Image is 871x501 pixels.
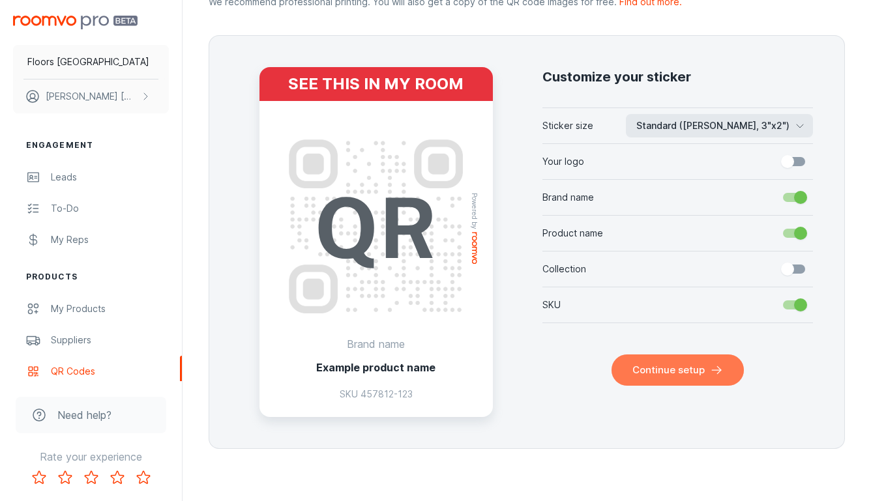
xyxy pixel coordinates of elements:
[259,67,493,101] h4: See this in my room
[316,387,436,401] p: SKU 457812-123
[612,354,744,386] button: Continue setup
[13,16,138,29] img: Roomvo PRO Beta
[27,55,149,69] p: Floors [GEOGRAPHIC_DATA]
[275,126,477,328] img: QR Code Example
[542,119,593,133] span: Sticker size
[542,67,813,87] h5: Customize your sticker
[51,333,169,347] div: Suppliers
[13,79,169,113] button: [PERSON_NAME] [GEOGRAPHIC_DATA]
[13,45,169,79] button: Floors [GEOGRAPHIC_DATA]
[10,449,171,465] p: Rate your experience
[51,233,169,247] div: My Reps
[52,465,78,491] button: Rate 2 star
[51,201,169,216] div: To-do
[471,232,477,264] img: roomvo
[542,298,561,312] span: SKU
[316,360,436,375] p: Example product name
[542,190,594,205] span: Brand name
[626,114,813,137] button: Sticker size
[130,465,156,491] button: Rate 5 star
[104,465,130,491] button: Rate 4 star
[467,193,480,229] span: Powered by
[542,154,584,169] span: Your logo
[57,407,111,423] span: Need help?
[316,336,436,352] p: Brand name
[51,302,169,316] div: My Products
[46,89,138,104] p: [PERSON_NAME] [GEOGRAPHIC_DATA]
[51,170,169,184] div: Leads
[26,465,52,491] button: Rate 1 star
[78,465,104,491] button: Rate 3 star
[542,226,603,240] span: Product name
[51,364,169,379] div: QR Codes
[542,262,586,276] span: Collection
